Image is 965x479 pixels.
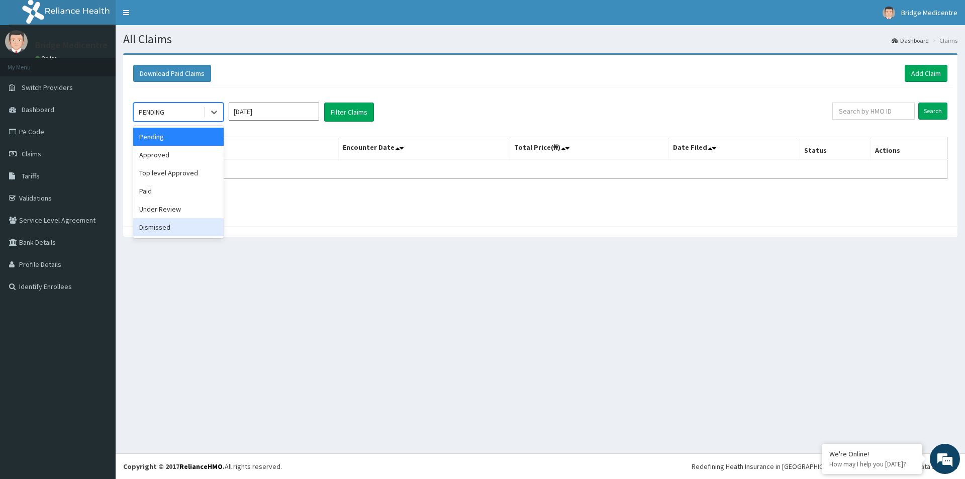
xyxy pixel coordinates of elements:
[905,65,947,82] a: Add Claim
[22,149,41,158] span: Claims
[510,137,668,160] th: Total Price(₦)
[35,55,59,62] a: Online
[22,171,40,180] span: Tariffs
[229,103,319,121] input: Select Month and Year
[35,41,108,50] p: Bridge Medicentre
[133,65,211,82] button: Download Paid Claims
[324,103,374,122] button: Filter Claims
[871,137,947,160] th: Actions
[123,462,225,471] strong: Copyright © 2017 .
[22,83,73,92] span: Switch Providers
[692,461,957,471] div: Redefining Heath Insurance in [GEOGRAPHIC_DATA] using Telemedicine and Data Science!
[800,137,871,160] th: Status
[133,200,224,218] div: Under Review
[22,105,54,114] span: Dashboard
[139,107,164,117] div: PENDING
[133,218,224,236] div: Dismissed
[883,7,895,19] img: User Image
[832,103,915,120] input: Search by HMO ID
[133,164,224,182] div: Top level Approved
[133,146,224,164] div: Approved
[930,36,957,45] li: Claims
[338,137,510,160] th: Encounter Date
[668,137,800,160] th: Date Filed
[829,449,915,458] div: We're Online!
[179,462,223,471] a: RelianceHMO
[5,30,28,53] img: User Image
[133,182,224,200] div: Paid
[892,36,929,45] a: Dashboard
[116,453,965,479] footer: All rights reserved.
[901,8,957,17] span: Bridge Medicentre
[918,103,947,120] input: Search
[133,128,224,146] div: Pending
[134,137,339,160] th: Name
[123,33,957,46] h1: All Claims
[829,460,915,468] p: How may I help you today?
